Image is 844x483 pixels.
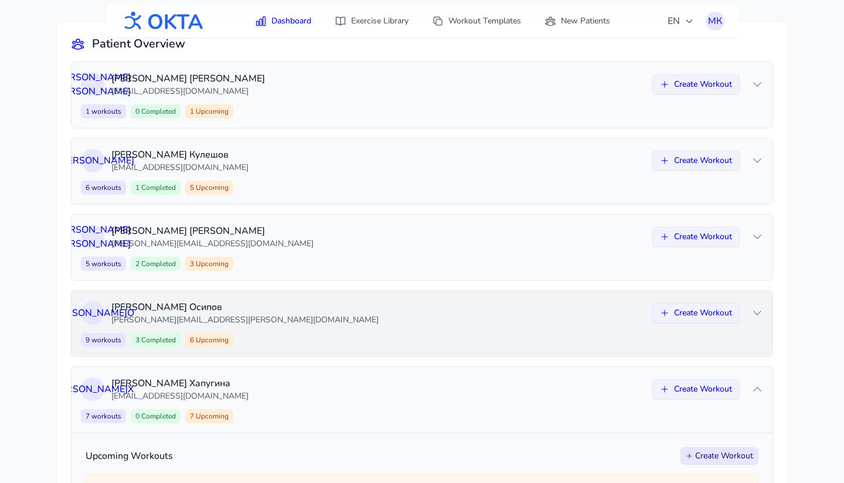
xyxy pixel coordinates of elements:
button: Create Workout [652,227,740,247]
button: Create Workout [652,303,740,323]
span: [PERSON_NAME] [PERSON_NAME] [55,223,131,251]
h3: Upcoming Workouts [86,449,173,463]
p: [PERSON_NAME] Кулешов [111,148,645,162]
span: Upcoming [194,411,229,421]
span: Completed [139,259,176,268]
span: 6 [185,333,233,347]
span: [PERSON_NAME] Х [52,382,134,396]
span: workouts [90,335,121,345]
span: 5 [81,257,126,271]
p: [PERSON_NAME] Хапугина [111,376,645,390]
span: Completed [139,183,176,192]
span: 2 [131,257,181,271]
span: [PERSON_NAME] [PERSON_NAME] [55,70,131,98]
span: workouts [90,183,121,192]
span: Completed [139,411,176,421]
span: 6 [81,181,126,195]
img: OKTA logo [120,6,204,36]
span: 3 [185,257,233,271]
span: Upcoming [194,107,229,116]
button: EN [661,9,701,33]
button: Create Workout [680,447,758,465]
span: 1 [185,104,233,118]
span: Completed [139,107,176,116]
p: [PERSON_NAME] [PERSON_NAME] [111,72,645,86]
p: [EMAIL_ADDRESS][DOMAIN_NAME] [111,162,645,174]
button: Create Workout [652,379,740,399]
p: [EMAIL_ADDRESS][DOMAIN_NAME] [111,390,645,402]
p: [PERSON_NAME] [PERSON_NAME] [111,224,645,238]
button: Create Workout [652,151,740,171]
p: [PERSON_NAME][EMAIL_ADDRESS][DOMAIN_NAME] [111,238,645,250]
p: [PERSON_NAME] Осипов [111,300,645,314]
span: 0 [131,409,181,423]
span: 0 [131,104,181,118]
span: 1 [131,181,181,195]
span: [PERSON_NAME] О [52,306,134,320]
p: [EMAIL_ADDRESS][DOMAIN_NAME] [111,86,645,97]
span: Upcoming [194,183,229,192]
button: Create Workout [652,74,740,94]
span: EN [668,14,694,28]
a: Exercise Library [328,11,416,32]
span: 9 [81,333,126,347]
span: 7 [185,409,233,423]
span: workouts [90,107,121,116]
a: New Patients [537,11,617,32]
h2: Patient Overview [92,36,185,52]
span: 5 [185,181,233,195]
span: 1 [81,104,126,118]
button: МК [706,12,724,30]
span: workouts [90,259,121,268]
span: Completed [139,335,176,345]
span: Д [PERSON_NAME] [51,154,134,168]
span: 3 [131,333,181,347]
span: 7 [81,409,126,423]
a: Workout Templates [425,11,528,32]
a: Dashboard [248,11,318,32]
p: [PERSON_NAME][EMAIL_ADDRESS][PERSON_NAME][DOMAIN_NAME] [111,314,645,326]
span: Upcoming [194,259,229,268]
span: Upcoming [194,335,229,345]
span: workouts [90,411,121,421]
